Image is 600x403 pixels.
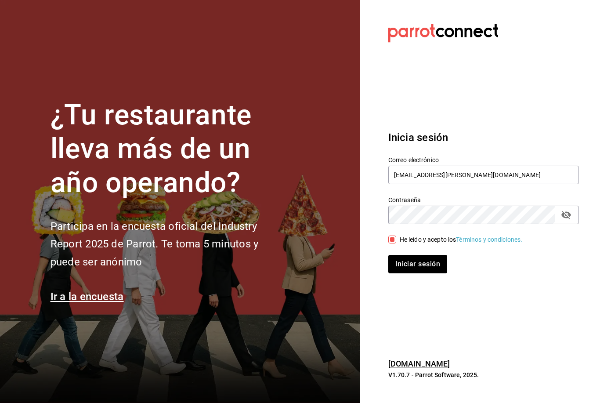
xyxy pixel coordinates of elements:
div: He leído y acepto los [400,235,523,244]
h1: ¿Tu restaurante lleva más de un año operando? [51,98,288,200]
a: Ir a la encuesta [51,290,124,303]
p: V1.70.7 - Parrot Software, 2025. [388,370,579,379]
a: [DOMAIN_NAME] [388,359,450,368]
label: Correo electrónico [388,157,579,163]
button: passwordField [559,207,574,222]
h3: Inicia sesión [388,130,579,145]
button: Iniciar sesión [388,255,447,273]
input: Ingresa tu correo electrónico [388,166,579,184]
a: Términos y condiciones. [456,236,522,243]
h2: Participa en la encuesta oficial del Industry Report 2025 de Parrot. Te toma 5 minutos y puede se... [51,218,288,271]
label: Contraseña [388,197,579,203]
